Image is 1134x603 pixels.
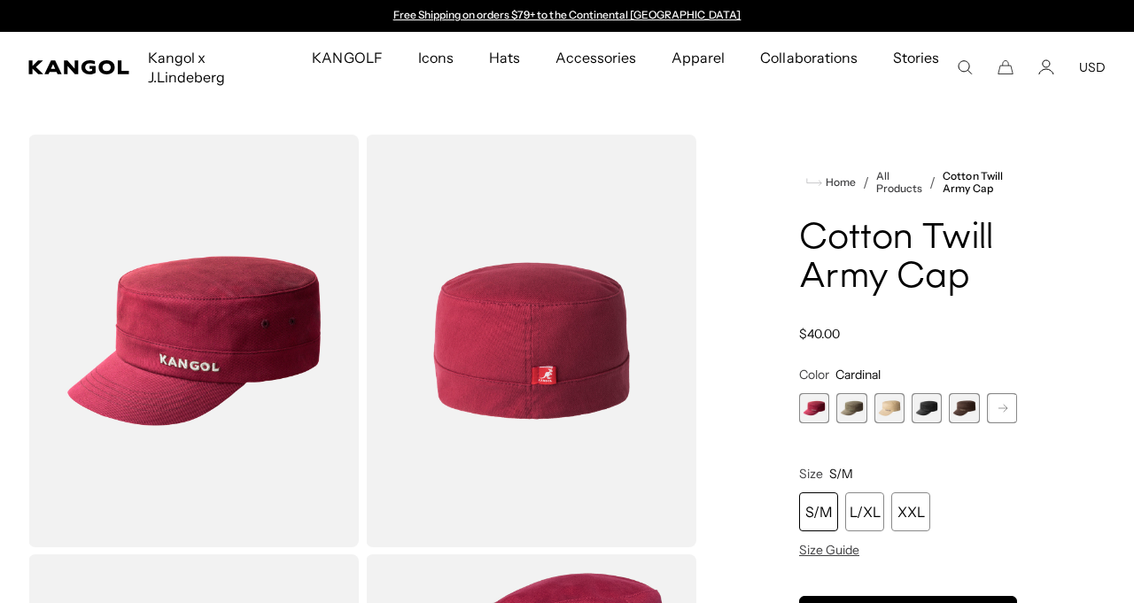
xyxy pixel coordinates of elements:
span: KANGOLF [312,32,382,83]
a: Home [806,174,856,190]
span: Kangol x J.Lindeberg [148,32,276,103]
span: Size Guide [799,542,859,558]
a: Free Shipping on orders $79+ to the Continental [GEOGRAPHIC_DATA] [393,8,742,21]
button: USD [1079,59,1106,75]
a: Kangol x J.Lindeberg [130,32,294,103]
label: Green [836,393,866,423]
div: 3 of 9 [874,393,905,423]
div: 5 of 9 [949,393,979,423]
img: color-cardinal [366,135,696,547]
a: Collaborations [742,32,874,83]
nav: breadcrumbs [799,170,1017,195]
div: 1 of 9 [799,393,829,423]
div: L/XL [845,492,884,531]
li: / [922,172,936,193]
label: Grey [987,393,1017,423]
label: Brown [949,393,979,423]
span: S/M [829,466,853,482]
div: 2 of 9 [836,393,866,423]
div: 6 of 9 [987,393,1017,423]
span: Accessories [555,32,636,83]
span: Stories [893,32,939,103]
a: KANGOLF [294,32,400,83]
a: Kangol [28,60,130,74]
summary: Search here [957,59,973,75]
div: XXL [891,492,930,531]
span: Collaborations [760,32,857,83]
span: Hats [489,32,520,83]
div: Announcement [384,9,750,23]
a: Stories [875,32,957,103]
div: 4 of 9 [912,393,942,423]
span: Home [822,176,856,189]
li: / [856,172,869,193]
span: Cardinal [835,367,881,383]
a: Cotton Twill Army Cap [943,170,1017,195]
h1: Cotton Twill Army Cap [799,220,1017,298]
a: Accessories [538,32,654,83]
a: Hats [471,32,538,83]
label: Cardinal [799,393,829,423]
label: Beige [874,393,905,423]
div: 1 of 2 [384,9,750,23]
span: $40.00 [799,326,840,342]
span: Apparel [672,32,725,83]
img: color-cardinal [28,135,359,547]
span: Size [799,466,823,482]
label: Black [912,393,942,423]
a: All Products [876,170,922,195]
a: Icons [400,32,471,83]
slideshow-component: Announcement bar [384,9,750,23]
a: Apparel [654,32,742,83]
button: Cart [998,59,1014,75]
span: Color [799,367,829,383]
div: S/M [799,492,838,531]
a: Account [1038,59,1054,75]
span: Icons [418,32,454,83]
